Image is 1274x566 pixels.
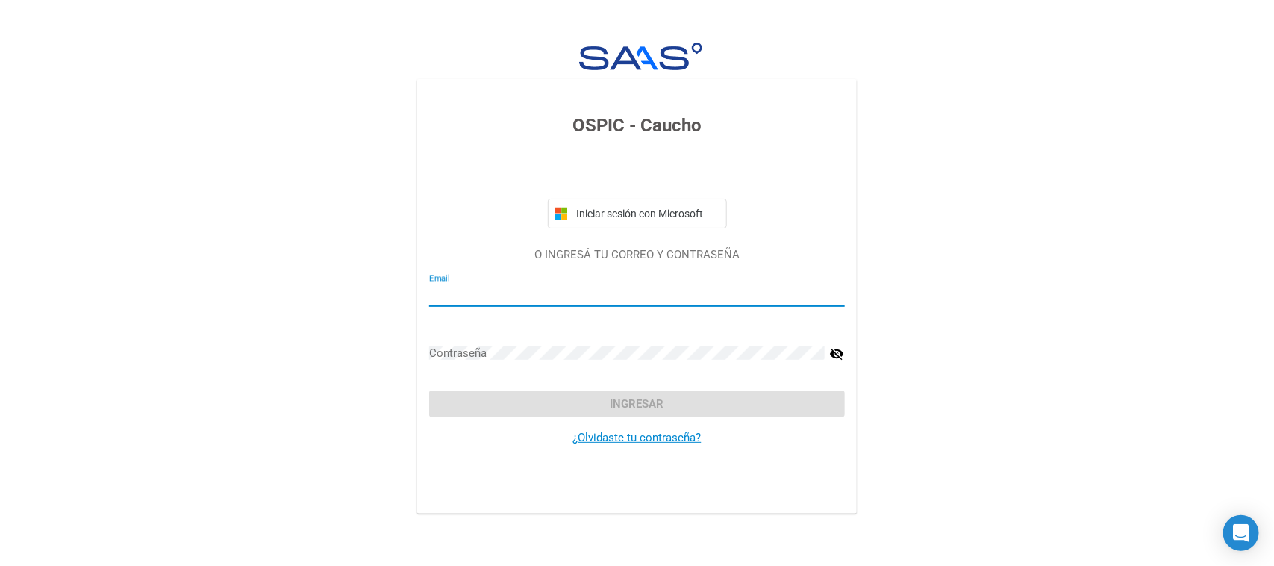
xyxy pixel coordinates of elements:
[548,199,727,228] button: Iniciar sesión con Microsoft
[574,208,720,220] span: Iniciar sesión con Microsoft
[573,431,702,444] a: ¿Olvidaste tu contraseña?
[429,112,845,139] h3: OSPIC - Caucho
[611,397,664,411] span: Ingresar
[830,345,845,363] mat-icon: visibility_off
[540,155,734,188] iframe: Botón Iniciar sesión con Google
[429,391,845,417] button: Ingresar
[429,246,845,264] p: O INGRESÁ TU CORREO Y CONTRASEÑA
[1223,515,1259,551] div: Open Intercom Messenger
